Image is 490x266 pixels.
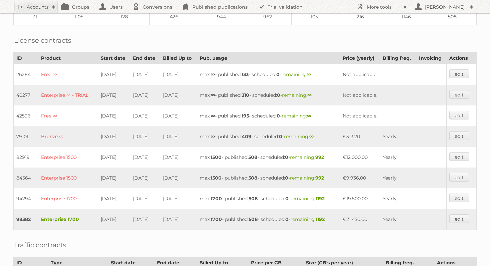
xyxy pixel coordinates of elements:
h2: License contracts [14,35,71,45]
td: 79101 [14,126,38,147]
td: max: - published: - scheduled: - [197,147,340,168]
a: edit [449,194,469,202]
a: edit [449,131,469,140]
strong: 310 [242,92,249,98]
th: Price (yearly) [340,52,380,64]
td: Yearly [380,126,416,147]
strong: 1192 [316,196,325,202]
td: [DATE] [98,168,130,188]
td: max: - published: - scheduled: - [197,85,340,105]
strong: 1500 [211,175,222,181]
td: €9.936,00 [340,168,380,188]
td: [DATE] [130,85,160,105]
td: Yearly [380,209,416,230]
a: edit [449,173,469,182]
strong: ∞ [307,71,311,77]
strong: 0 [285,196,289,202]
strong: 0 [277,113,280,119]
td: 131 [14,8,57,25]
td: Enterprise 1700 [38,209,98,230]
td: [DATE] [160,126,197,147]
td: €12.000,00 [340,147,380,168]
strong: 508 [248,175,257,181]
strong: 1700 [211,216,222,222]
td: €19.500,00 [340,188,380,209]
strong: 0 [285,175,288,181]
strong: 1500 [211,154,222,160]
td: [DATE] [98,105,130,126]
td: Enterprise 1500 [38,147,98,168]
td: [DATE] [160,64,197,85]
td: 98382 [14,209,38,230]
span: remaining: [282,113,311,119]
td: [DATE] [160,147,197,168]
td: 1216 [338,8,384,25]
th: Invoicing [416,52,446,64]
th: End date [130,52,160,64]
td: [DATE] [130,188,160,209]
td: [DATE] [98,126,130,147]
td: max: - published: - scheduled: - [197,64,340,85]
td: Not applicable. [340,85,446,105]
td: [DATE] [130,126,160,147]
td: 94294 [14,188,38,209]
td: max: - published: - scheduled: - [197,168,340,188]
td: Enterprise 1700 [38,188,98,209]
td: 1281 [103,8,150,25]
td: [DATE] [130,168,160,188]
h2: Traffic contracts [14,240,66,250]
td: 26284 [14,64,38,85]
td: €21.450,00 [340,209,380,230]
strong: ∞ [307,92,312,98]
td: [DATE] [160,85,197,105]
strong: 508 [248,154,257,160]
td: max: - published: - scheduled: - [197,188,340,209]
strong: 508 [249,216,258,222]
td: Enterprise ∞ - TRIAL [38,85,98,105]
th: Pub. usage [197,52,340,64]
a: edit [449,69,469,78]
td: max: - published: - scheduled: - [197,209,340,230]
a: edit [449,111,469,119]
strong: 0 [276,71,280,77]
td: 82919 [14,147,38,168]
td: 1426 [149,8,199,25]
td: [DATE] [130,105,160,126]
strong: 1192 [316,216,325,222]
td: Bronze ∞ [38,126,98,147]
strong: 133 [242,71,249,77]
th: Product [38,52,98,64]
td: [DATE] [98,188,130,209]
span: remaining: [281,71,311,77]
td: [DATE] [130,209,160,230]
h2: More tools [367,4,400,10]
td: Not applicable. [340,105,446,126]
span: remaining: [284,134,314,140]
strong: 0 [277,92,280,98]
td: [DATE] [160,168,197,188]
span: remaining: [290,154,324,160]
strong: 0 [285,216,289,222]
strong: 508 [249,196,258,202]
td: 1105 [57,8,103,25]
a: edit [449,214,469,223]
span: remaining: [290,175,324,181]
th: Billed Up to [160,52,197,64]
strong: 992 [315,154,324,160]
td: 508 [431,8,476,25]
strong: ∞ [211,71,215,77]
a: edit [449,90,469,99]
td: Free ∞ [38,64,98,85]
strong: 1700 [211,196,222,202]
strong: ∞ [309,134,314,140]
a: edit [449,152,469,161]
td: [DATE] [130,64,160,85]
strong: 0 [279,134,282,140]
td: [DATE] [160,105,197,126]
strong: 992 [315,175,324,181]
td: 42596 [14,105,38,126]
span: remaining: [290,196,325,202]
td: [DATE] [98,209,130,230]
strong: ∞ [307,113,311,119]
td: Free ∞ [38,105,98,126]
